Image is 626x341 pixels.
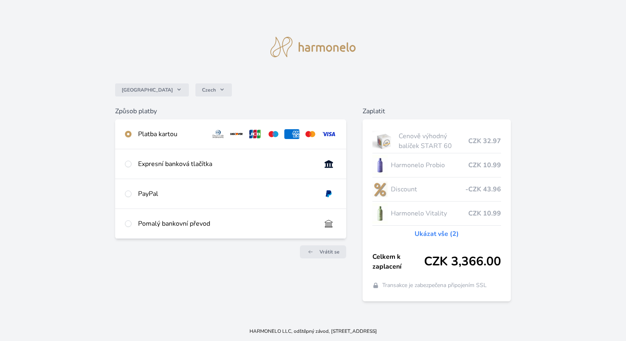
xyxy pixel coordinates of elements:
[195,83,232,96] button: Czech
[138,189,314,199] div: PayPal
[270,37,356,57] img: logo.svg
[300,245,346,258] a: Vrátit se
[465,184,501,194] span: -CZK 43.96
[284,129,299,139] img: amex.svg
[320,249,340,255] span: Vrátit se
[382,281,487,289] span: Transakce je zabezpečena připojením SSL
[468,209,501,218] span: CZK 10.99
[122,87,173,93] span: [GEOGRAPHIC_DATA]
[468,136,501,146] span: CZK 32.97
[415,229,459,239] a: Ukázat vše (2)
[229,129,244,139] img: discover.svg
[424,254,501,269] span: CZK 3,366.00
[266,129,281,139] img: maestro.svg
[391,160,468,170] span: Harmonelo Probio
[372,203,388,224] img: CLEAN_VITALITY_se_stinem_x-lo.jpg
[321,189,336,199] img: paypal.svg
[468,160,501,170] span: CZK 10.99
[138,129,204,139] div: Platba kartou
[321,159,336,169] img: onlineBanking_CZ.svg
[115,106,346,116] h6: Způsob platby
[138,219,314,229] div: Pomalý bankovní převod
[138,159,314,169] div: Expresní banková tlačítka
[321,129,336,139] img: visa.svg
[391,209,468,218] span: Harmonelo Vitality
[247,129,263,139] img: jcb.svg
[372,131,396,151] img: start.jpg
[391,184,465,194] span: Discount
[321,219,336,229] img: bankTransfer_IBAN.svg
[202,87,216,93] span: Czech
[303,129,318,139] img: mc.svg
[372,179,388,200] img: discount-lo.png
[372,155,388,175] img: CLEAN_PROBIO_se_stinem_x-lo.jpg
[115,83,189,96] button: [GEOGRAPHIC_DATA]
[363,106,511,116] h6: Zaplatit
[372,252,424,271] span: Celkem k zaplacení
[399,131,468,151] span: Cenově výhodný balíček START 60
[211,129,226,139] img: diners.svg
